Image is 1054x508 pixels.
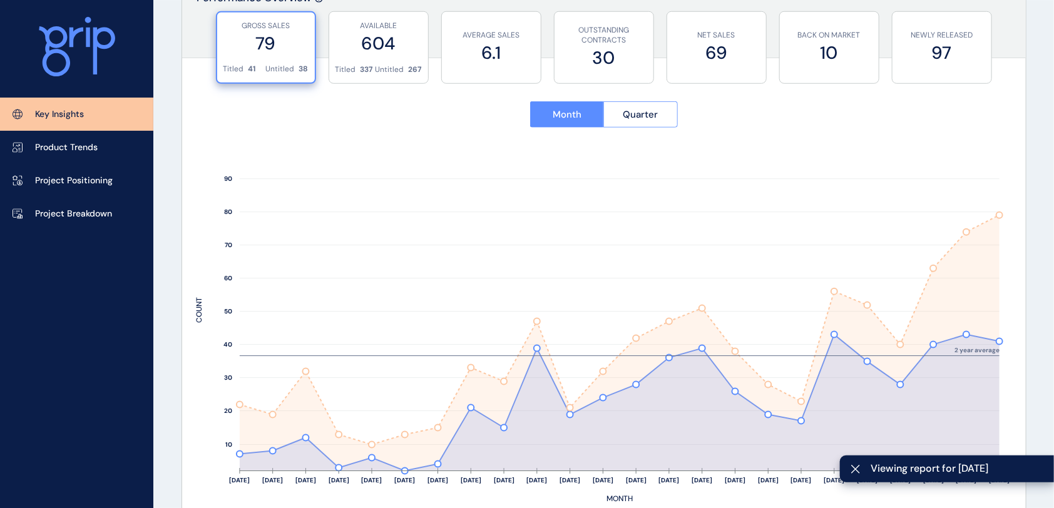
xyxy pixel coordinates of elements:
text: [DATE] [560,477,580,485]
label: 604 [335,31,422,56]
text: COUNT [194,297,204,323]
text: [DATE] [229,477,250,485]
text: 80 [224,208,232,216]
text: [DATE] [790,477,811,485]
p: AVERAGE SALES [448,30,535,41]
p: NET SALES [673,30,760,41]
label: 69 [673,41,760,65]
text: [DATE] [626,477,647,485]
text: [DATE] [692,477,712,485]
p: Product Trends [35,141,98,154]
p: 267 [409,64,422,75]
p: Key Insights [35,108,84,121]
label: 10 [786,41,872,65]
text: 20 [224,407,232,415]
text: [DATE] [394,477,415,485]
text: [DATE] [493,477,514,485]
text: [DATE] [328,477,349,485]
p: NEWLY RELEASED [899,30,985,41]
label: 79 [223,31,309,56]
p: Project Positioning [35,175,113,187]
p: Untitled [376,64,404,75]
p: 337 [361,64,373,75]
label: 6.1 [448,41,535,65]
p: 38 [299,64,309,74]
text: [DATE] [824,477,844,485]
text: [DATE] [658,477,679,485]
text: [DATE] [758,477,779,485]
text: [DATE] [526,477,547,485]
span: Month [553,108,581,121]
p: Titled [335,64,356,75]
text: 70 [225,241,232,250]
p: Titled [223,64,244,74]
text: [DATE] [725,477,745,485]
button: Quarter [603,101,678,128]
text: 10 [225,441,232,449]
text: 90 [224,175,232,183]
text: [DATE] [361,477,382,485]
p: AVAILABLE [335,21,422,31]
text: [DATE] [295,477,316,485]
p: Untitled [266,64,295,74]
span: Quarter [623,108,658,121]
p: BACK ON MARKET [786,30,872,41]
p: 41 [248,64,256,74]
text: 30 [224,374,232,382]
text: [DATE] [262,477,283,485]
text: 50 [224,308,232,316]
p: GROSS SALES [223,21,309,31]
label: 30 [561,46,647,70]
label: 97 [899,41,985,65]
text: MONTH [606,494,633,504]
p: OUTSTANDING CONTRACTS [561,25,647,46]
text: [DATE] [593,477,613,485]
text: [DATE] [427,477,448,485]
p: Project Breakdown [35,208,112,220]
text: 40 [223,341,232,349]
button: Month [530,101,604,128]
text: 2 year average [954,346,1000,354]
text: 60 [224,275,232,283]
span: Viewing report for [DATE] [871,462,1044,475]
text: [DATE] [461,477,481,485]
